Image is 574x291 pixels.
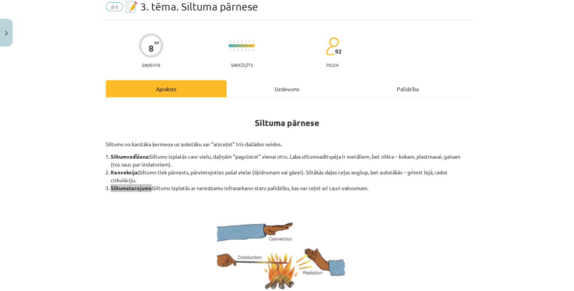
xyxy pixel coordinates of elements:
[111,168,468,184] li: Siltums tiek pārnests, pārvietojoties pašai vielai (šķidrumam vai gāzei). Siltākās daļas ceļas au...
[335,48,342,55] span: 92
[230,40,231,42] img: icon-short-line-57e1e144782c952c97e751825c79c345078a6d821885a25fce030b3d8c18986b.svg
[106,2,123,11] span: #4
[106,140,468,148] p: Siltums no karstāka ķermeņa uz aukstāku var “aizceļot” trīs dažādos veidos.
[111,153,468,168] li: Siltums izplatās caur vielu, daļiņām “pagrūstot” vienai otru. Laba siltumvadītspēja ir metāliem, ...
[125,0,258,13] span: 📝 3. tēma. Siltuma pārnese
[227,80,347,97] div: Uzdevums
[231,62,253,67] p: Sarežģīts
[326,37,339,55] img: students-c634bb4e5e11cddfef0936a35e636f08e4e9abd3cc4e673bd6f9a4125e45ecb1.svg
[154,40,159,45] span: XP
[252,40,253,42] img: icon-short-line-57e1e144782c952c97e751825c79c345078a6d821885a25fce030b3d8c18986b.svg
[139,62,163,67] p: Saņemsi
[241,49,242,51] img: icon-short-line-57e1e144782c952c97e751825c79c345078a6d821885a25fce030b3d8c18986b.svg
[5,31,8,36] img: icon-close-lesson-0947bae3869378f0d4975bcd49f059093ad1ed9edebbc8119c70593378902aed.svg
[111,169,139,175] b: Konvekcija:
[241,40,242,42] img: icon-short-line-57e1e144782c952c97e751825c79c345078a6d821885a25fce030b3d8c18986b.svg
[347,80,468,97] div: Palīdzība
[230,49,231,51] img: icon-short-line-57e1e144782c952c97e751825c79c345078a6d821885a25fce030b3d8c18986b.svg
[255,117,319,128] strong: Siltuma pārnese
[326,62,338,67] p: pilda
[237,40,238,42] img: icon-short-line-57e1e144782c952c97e751825c79c345078a6d821885a25fce030b3d8c18986b.svg
[245,40,246,42] img: icon-short-line-57e1e144782c952c97e751825c79c345078a6d821885a25fce030b3d8c18986b.svg
[149,43,154,54] div: 8
[111,153,150,160] b: Siltumvadīšana:
[245,49,246,51] img: icon-short-line-57e1e144782c952c97e751825c79c345078a6d821885a25fce030b3d8c18986b.svg
[237,49,238,51] img: icon-short-line-57e1e144782c952c97e751825c79c345078a6d821885a25fce030b3d8c18986b.svg
[252,49,253,51] img: icon-short-line-57e1e144782c952c97e751825c79c345078a6d821885a25fce030b3d8c18986b.svg
[111,184,153,191] b: Siltumstarojums:
[106,80,227,97] div: Apraksts
[111,184,468,192] li: Siltums izplatās ar neredzamu infrasarkano staru palīdzību, kas var ceļot arī cauri vakuumam.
